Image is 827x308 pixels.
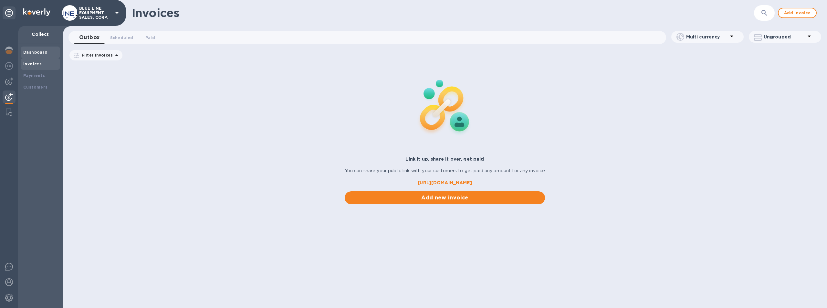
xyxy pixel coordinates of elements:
b: Payments [23,73,45,78]
span: Add invoice [784,9,811,17]
p: Multi currency [686,34,728,40]
p: Link it up, share it over, get paid [345,156,545,162]
button: Add invoice [778,8,817,18]
a: [URL][DOMAIN_NAME] [345,179,545,186]
iframe: Chat Widget [682,48,827,308]
img: Logo [23,8,50,16]
span: Outbox [79,33,100,42]
span: Scheduled [110,34,133,41]
p: Filter Invoices [79,52,113,58]
p: Collect [23,31,58,37]
p: You can share your public link with your customers to get paid any amount for any invoice [345,167,545,174]
button: Add new invoice [345,191,545,204]
p: Ungrouped [764,34,805,40]
div: Unpin categories [3,6,16,19]
b: Dashboard [23,50,48,55]
b: [URL][DOMAIN_NAME] [418,180,472,185]
span: Paid [145,34,155,41]
span: Add new invoice [350,194,540,202]
p: BLUE LINE EQUIPMENT SALES, CORP. [79,6,111,20]
h1: Invoices [132,6,179,20]
b: Invoices [23,61,42,66]
img: Foreign exchange [5,62,13,70]
b: Customers [23,85,48,90]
